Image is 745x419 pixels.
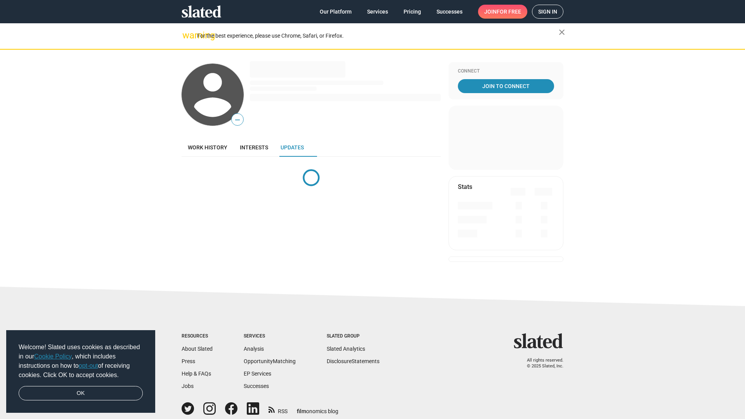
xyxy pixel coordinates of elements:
span: Join To Connect [459,79,553,93]
a: Services [361,5,394,19]
a: Analysis [244,346,264,352]
span: Pricing [404,5,421,19]
a: Interests [234,138,274,157]
a: Joinfor free [478,5,527,19]
a: About Slated [182,346,213,352]
a: Work history [182,138,234,157]
span: Sign in [538,5,557,18]
a: opt-out [79,362,98,369]
a: Our Platform [314,5,358,19]
a: Pricing [397,5,427,19]
div: Resources [182,333,213,339]
a: Updates [274,138,310,157]
span: Welcome! Slated uses cookies as described in our , which includes instructions on how to of recei... [19,343,143,380]
p: All rights reserved. © 2025 Slated, Inc. [519,358,563,369]
span: film [297,408,306,414]
a: Help & FAQs [182,371,211,377]
a: DisclosureStatements [327,358,379,364]
span: Successes [437,5,463,19]
span: Updates [281,144,304,151]
a: Join To Connect [458,79,554,93]
mat-icon: close [557,28,567,37]
a: EP Services [244,371,271,377]
a: Successes [430,5,469,19]
a: Sign in [532,5,563,19]
span: for free [497,5,521,19]
a: Slated Analytics [327,346,365,352]
a: Press [182,358,195,364]
a: Cookie Policy [34,353,72,360]
div: Connect [458,68,554,74]
span: Join [484,5,521,19]
span: Services [367,5,388,19]
a: OpportunityMatching [244,358,296,364]
a: Jobs [182,383,194,389]
div: For the best experience, please use Chrome, Safari, or Firefox. [197,31,559,41]
a: Successes [244,383,269,389]
mat-icon: warning [182,31,192,40]
div: Slated Group [327,333,379,339]
mat-card-title: Stats [458,183,472,191]
span: — [232,115,243,125]
a: filmonomics blog [297,402,338,415]
div: Services [244,333,296,339]
span: Work history [188,144,227,151]
span: Interests [240,144,268,151]
div: cookieconsent [6,330,155,413]
a: RSS [269,403,288,415]
a: dismiss cookie message [19,386,143,401]
span: Our Platform [320,5,352,19]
